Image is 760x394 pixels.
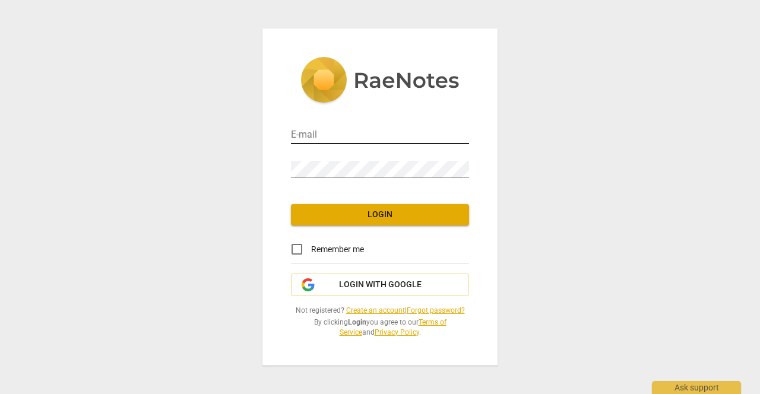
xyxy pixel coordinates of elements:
[339,279,422,291] span: Login with Google
[300,209,460,221] span: Login
[311,243,364,256] span: Remember me
[346,306,405,314] a: Create an account
[300,57,460,106] img: 5ac2273c67554f335776073100b6d88f.svg
[291,204,469,225] button: Login
[291,274,469,296] button: Login with Google
[291,306,469,316] span: Not registered? |
[652,381,741,394] div: Ask support
[348,318,366,326] b: Login
[291,317,469,337] span: By clicking you agree to our and .
[375,328,419,336] a: Privacy Policy
[407,306,465,314] a: Forgot password?
[340,318,446,336] a: Terms of Service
